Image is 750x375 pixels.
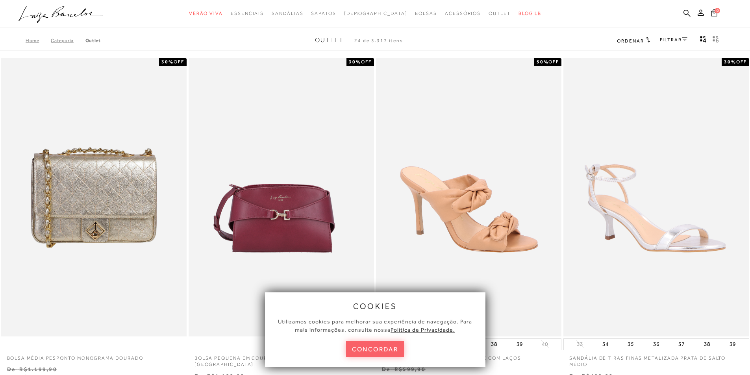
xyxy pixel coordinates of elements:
a: SANDÁLIA DE TIRAS FINAS METALIZADA PRATA DE SALTO MÉDIO SANDÁLIA DE TIRAS FINAS METALIZADA PRATA ... [564,59,748,335]
span: cookies [353,302,397,310]
span: OFF [548,59,559,65]
span: BLOG LB [519,11,541,16]
a: Bolsa média pesponto monograma dourado Bolsa média pesponto monograma dourado [2,59,186,335]
a: FILTRAR [660,37,687,42]
img: BOLSA PEQUENA EM COURO MARSALA COM FERRAGEM EM GANCHO [189,59,373,335]
a: SANDÁLIA DE TIRAS FINAS METALIZADA PRATA DE SALTO MÉDIO [563,350,749,368]
button: 36 [651,339,662,350]
img: Bolsa média pesponto monograma dourado [2,59,186,335]
span: Outlet [489,11,511,16]
button: Mostrar 4 produtos por linha [698,35,709,46]
a: Home [26,38,51,43]
a: noSubCategoriesText [489,6,511,21]
button: 40 [539,340,550,348]
a: noSubCategoriesText [415,6,437,21]
strong: 30% [349,59,361,65]
button: gridText6Desc [710,35,721,46]
a: noSubCategoriesText [445,6,481,21]
a: noSubCategoriesText [344,6,407,21]
span: 0 [715,8,720,13]
a: noSubCategoriesText [311,6,336,21]
a: Política de Privacidade. [391,327,455,333]
button: 34 [600,339,611,350]
button: 38 [489,339,500,350]
small: R$1.199,90 [19,366,57,372]
span: Acessórios [445,11,481,16]
span: OFF [736,59,747,65]
span: Utilizamos cookies para melhorar sua experiência de navegação. Para mais informações, consulte nossa [278,318,472,333]
button: 33 [574,340,585,348]
span: OFF [174,59,184,65]
span: OFF [361,59,372,65]
span: Ordenar [617,38,644,44]
a: BOLSA PEQUENA EM COURO MARSALA COM FERRAGEM EM [GEOGRAPHIC_DATA] [189,350,374,368]
a: BOLSA PEQUENA EM COURO MARSALA COM FERRAGEM EM GANCHO BOLSA PEQUENA EM COURO MARSALA COM FERRAGEM... [189,59,373,335]
span: Essenciais [231,11,264,16]
span: [DEMOGRAPHIC_DATA] [344,11,407,16]
span: Bolsas [415,11,437,16]
strong: 30% [161,59,174,65]
button: concordar [346,341,404,357]
a: MULE DE SALTO ALTO EM COURO BEGE COM LAÇOS MULE DE SALTO ALTO EM COURO BEGE COM LAÇOS [377,59,561,335]
span: Outlet [315,37,344,44]
img: MULE DE SALTO ALTO EM COURO BEGE COM LAÇOS [377,59,561,335]
span: Sandálias [272,11,303,16]
a: noSubCategoriesText [189,6,223,21]
span: Verão Viva [189,11,223,16]
a: Bolsa média pesponto monograma dourado [1,350,187,362]
a: BLOG LB [519,6,541,21]
button: 0 [709,9,720,19]
a: noSubCategoriesText [231,6,264,21]
span: Sapatos [311,11,336,16]
span: 24 de 3.317 itens [354,38,403,43]
a: Outlet [85,38,101,43]
a: noSubCategoriesText [272,6,303,21]
img: SANDÁLIA DE TIRAS FINAS METALIZADA PRATA DE SALTO MÉDIO [564,59,748,335]
button: 39 [514,339,525,350]
small: De [7,366,15,372]
strong: 30% [724,59,736,65]
button: 35 [625,339,636,350]
button: 37 [676,339,687,350]
strong: 50% [537,59,549,65]
button: 38 [702,339,713,350]
a: Categoria [51,38,85,43]
button: 39 [727,339,738,350]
